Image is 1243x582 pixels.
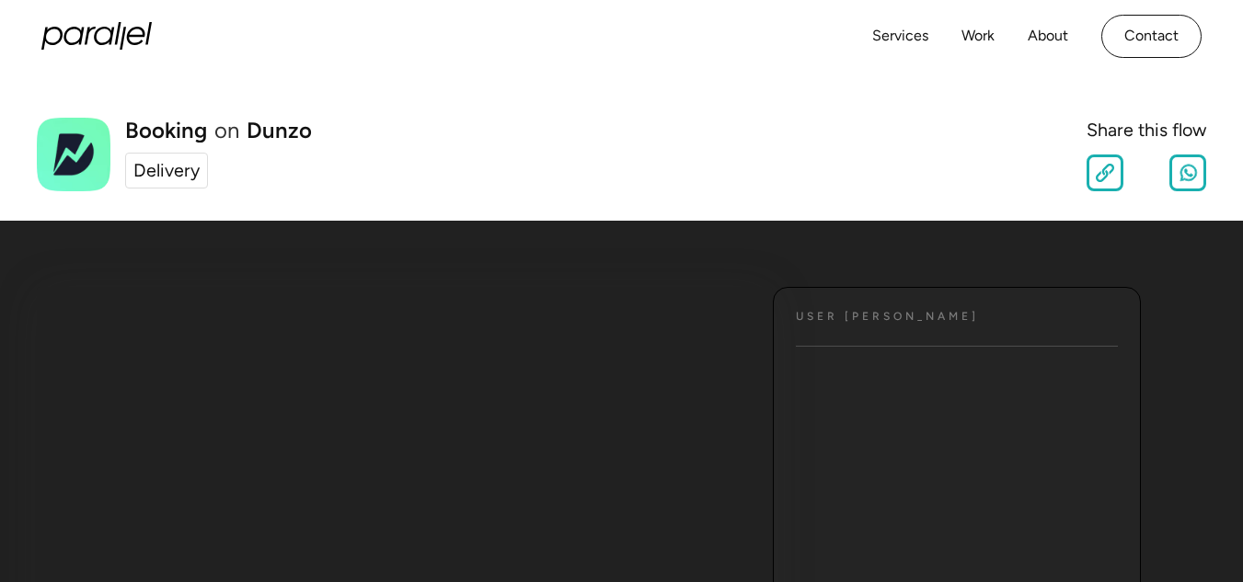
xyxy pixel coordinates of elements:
a: Delivery [125,153,208,189]
a: Dunzo [247,120,312,142]
a: Services [872,23,928,50]
a: Work [961,23,995,50]
a: Contact [1101,15,1202,58]
h1: Booking [125,120,207,142]
a: home [41,22,152,50]
div: on [214,120,239,142]
div: Share this flow [1087,117,1206,144]
a: About [1028,23,1068,50]
div: Delivery [133,157,200,185]
h4: User [PERSON_NAME] [796,310,979,324]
